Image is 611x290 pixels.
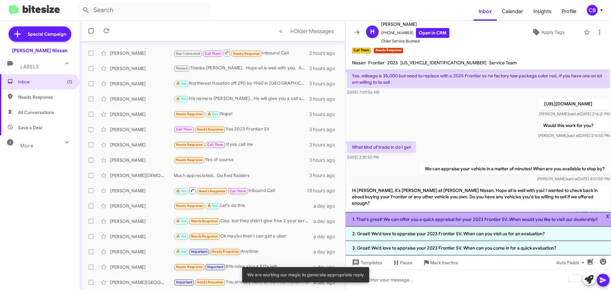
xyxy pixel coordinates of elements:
[346,270,611,290] div: To enrich screen reader interactions, please activate Accessibility in Grammarly extension settings
[176,204,203,208] span: Needs Response
[247,272,364,278] span: We are working our magic to generate appropriate reply
[18,79,72,85] span: Inbox
[497,2,528,21] a: Calendar
[347,185,610,209] p: Hi [PERSON_NAME], it's [PERSON_NAME] at [PERSON_NAME] Nissan. Hope all is well with you! I wanted...
[205,52,221,56] span: Call Them
[387,60,398,66] span: 2023
[569,111,580,116] span: said at
[230,189,246,193] span: Call Them
[416,28,449,38] a: Open in CRM
[176,189,187,193] span: 🔥 Hot
[110,233,174,240] div: [PERSON_NAME]
[381,38,449,44] span: Older Service Buyback
[9,26,71,42] a: Special Campaign
[174,65,309,72] div: Thanks [PERSON_NAME]. Hope all is well with you. Anything you need were always here to help.
[515,26,580,38] button: Apply Tags
[110,157,174,163] div: [PERSON_NAME]
[276,25,338,38] nav: Page navigation example
[309,142,340,148] div: 3 hours ago
[313,249,340,255] div: a day ago
[587,5,598,16] div: CB
[418,257,463,268] button: Mark Inactive
[176,250,187,254] span: 🔥 Hot
[18,109,54,116] span: All Conversations
[20,64,39,70] span: Labels
[352,60,366,66] span: Nissan
[191,219,218,223] span: Needs Response
[176,112,203,116] span: Needs Response
[309,126,340,133] div: 3 hours ago
[110,50,174,56] div: [PERSON_NAME]
[207,112,218,116] span: 🔥 Hot
[346,212,611,227] li: 1. That's great! We can offer you a quick appraisal for your 2023 Frontier SV. When would you lik...
[347,141,416,153] p: What kind of trade in do I get
[176,280,193,284] span: Important
[528,2,557,21] a: Insights
[537,176,610,181] span: [PERSON_NAME] [DATE] 4:01:00 PM
[430,257,458,268] span: Mark Inactive
[557,2,581,21] a: Profile
[374,48,403,53] small: Needs Response
[207,143,224,147] span: Call Them
[347,70,610,88] p: Yes, mileage is 35,000 but need to replace with a 2025 Frontier sv /w factory tow package color r...
[110,65,174,72] div: [PERSON_NAME]
[174,202,313,209] div: Let's do this
[174,110,309,118] div: Nope!
[174,49,309,57] div: Inbound Call
[370,27,375,37] span: H
[309,50,340,56] div: 2 hours ago
[581,5,604,16] button: CB
[275,25,286,38] button: Previous
[176,234,187,238] span: 🔥 Hot
[309,65,340,72] div: 3 hours ago
[474,2,497,21] span: Inbox
[174,263,313,271] div: 89k miles about $17k left
[110,142,174,148] div: [PERSON_NAME]
[538,120,610,131] p: Would this work for you?
[174,95,309,103] div: His name is [PERSON_NAME].. He will give you a call shortly
[309,81,340,87] div: 3 hours ago
[110,96,174,102] div: [PERSON_NAME]
[174,172,309,179] div: Much appreciated.. Go Red Raiders
[489,60,517,66] span: Service Team
[381,20,449,28] span: [PERSON_NAME]
[565,211,576,216] span: said at
[174,279,313,286] div: You already have all the information , the car is in [GEOGRAPHIC_DATA] with my son, last month we...
[199,189,226,193] span: Needs Response
[176,66,188,70] span: Paused
[28,31,66,37] span: Special Campaign
[346,227,611,241] li: 2. Great! We’d love to appraise your 2023 Frontier SV. When can you visit us for an evaluation?
[568,133,579,138] span: said at
[174,126,309,133] div: Yes 2023 Frontier SV
[551,257,592,268] button: Auto Fields
[606,212,610,220] span: x
[309,157,340,163] div: 3 hours ago
[387,257,418,268] button: Pause
[197,280,224,284] span: Needs Response
[286,25,338,38] button: Next
[346,257,387,268] button: Templates
[176,97,187,101] span: 🔥 Hot
[110,187,174,194] div: [PERSON_NAME]
[110,279,174,286] div: [PERSON_NAME][GEOGRAPHIC_DATA]
[18,124,42,131] span: Save a Deal
[539,111,610,116] span: [PERSON_NAME] [DATE] 2:16:21 PM
[18,94,72,100] span: Needs Response
[539,98,610,110] p: [URL][DOMAIN_NAME]
[174,187,307,195] div: Inbound Call
[346,241,611,255] li: 3. Great! We’d love to appraise your 2023 Frontier SV. When can you come in for a quick evaluation?
[556,257,587,268] span: Auto Fields
[174,141,309,148] div: If yes call me
[110,81,174,87] div: [PERSON_NAME]
[313,233,340,240] div: a day ago
[566,176,578,181] span: said at
[174,80,309,87] div: Northwest Houston off 290 by 1960 in [GEOGRAPHIC_DATA]
[541,26,565,38] span: Apply Tags
[307,187,340,194] div: 18 hours ago
[20,143,33,149] span: More
[347,90,379,95] span: [DATE] 7:09:06 AM
[191,250,207,254] span: Important
[347,155,379,159] span: [DATE] 2:30:50 PM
